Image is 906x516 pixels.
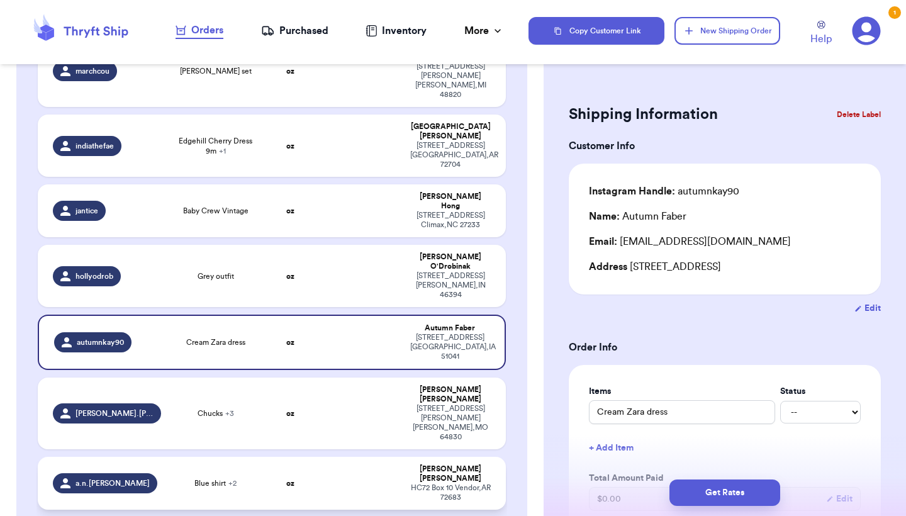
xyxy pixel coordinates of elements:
[569,104,718,125] h2: Shipping Information
[589,259,861,274] div: [STREET_ADDRESS]
[198,408,234,418] span: Chucks
[75,66,109,76] span: marchcou
[366,23,427,38] a: Inventory
[832,101,886,128] button: Delete Label
[589,262,627,272] span: Address
[75,478,150,488] span: a.n.[PERSON_NAME]
[589,184,739,199] div: autumnkay90
[176,23,223,39] a: Orders
[780,385,861,398] label: Status
[569,340,881,355] h3: Order Info
[589,209,686,224] div: Autumn Faber
[810,31,832,47] span: Help
[410,62,491,99] div: [STREET_ADDRESS][PERSON_NAME] [PERSON_NAME] , MI 48820
[77,337,124,347] span: autumnkay90
[410,271,491,300] div: [STREET_ADDRESS] [PERSON_NAME] , IN 46394
[286,272,294,280] strong: oz
[410,483,491,502] div: HC72 Box 10 Vendor , AR 72683
[589,234,861,249] div: [EMAIL_ADDRESS][DOMAIN_NAME]
[198,271,234,281] span: Grey outfit
[75,408,154,418] span: [PERSON_NAME].[PERSON_NAME].92
[219,147,226,155] span: + 1
[75,271,113,281] span: hollyodrob
[75,206,98,216] span: jantice
[286,67,294,75] strong: oz
[183,206,249,216] span: Baby Crew Vintage
[569,138,881,154] h3: Customer Info
[286,207,294,215] strong: oz
[528,17,664,45] button: Copy Customer Link
[589,237,617,247] span: Email:
[810,21,832,47] a: Help
[228,480,237,487] span: + 2
[464,23,504,38] div: More
[410,385,491,404] div: [PERSON_NAME] [PERSON_NAME]
[286,480,294,487] strong: oz
[589,385,775,398] label: Items
[888,6,901,19] div: 1
[589,211,620,222] span: Name:
[589,186,675,196] span: Instagram Handle:
[261,23,328,38] a: Purchased
[854,302,881,315] button: Edit
[584,434,866,462] button: + Add Item
[286,339,294,346] strong: oz
[410,192,491,211] div: [PERSON_NAME] Hong
[669,480,780,506] button: Get Rates
[75,141,114,151] span: indiathefae
[674,17,780,45] button: New Shipping Order
[410,323,489,333] div: Autumn Faber
[410,211,491,230] div: [STREET_ADDRESS] Climax , NC 27233
[410,141,491,169] div: [STREET_ADDRESS] [GEOGRAPHIC_DATA] , AR 72704
[186,337,245,347] span: Cream Zara dress
[194,478,237,488] span: Blue shirt
[286,410,294,417] strong: oz
[286,142,294,150] strong: oz
[410,464,491,483] div: [PERSON_NAME] [PERSON_NAME]
[410,333,489,361] div: [STREET_ADDRESS] [GEOGRAPHIC_DATA] , IA 51041
[180,66,252,76] span: [PERSON_NAME] set
[225,410,234,417] span: + 3
[410,252,491,271] div: [PERSON_NAME] O'Drobinak
[410,404,491,442] div: [STREET_ADDRESS][PERSON_NAME] [PERSON_NAME] , MO 64830
[176,23,223,38] div: Orders
[410,122,491,141] div: [GEOGRAPHIC_DATA] [PERSON_NAME]
[176,136,255,156] span: Edgehill Cherry Dress 9m
[852,16,881,45] a: 1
